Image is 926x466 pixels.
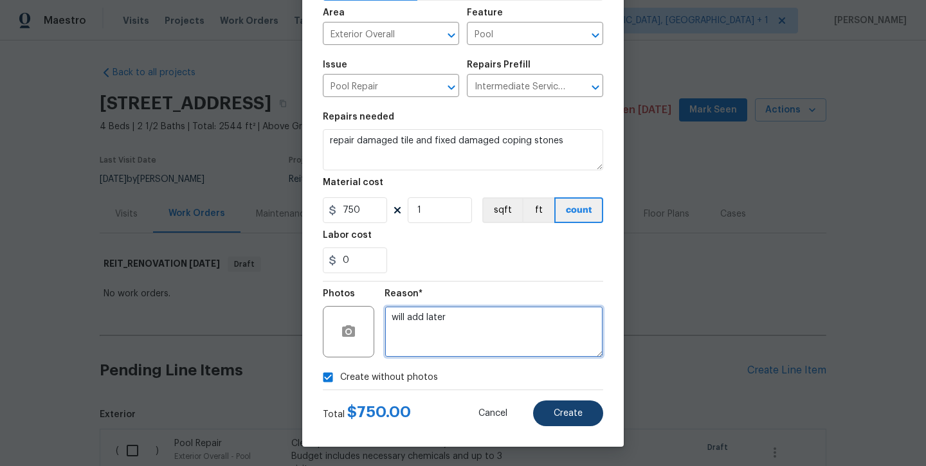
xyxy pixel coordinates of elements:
[323,231,372,240] h5: Labor cost
[458,400,528,426] button: Cancel
[385,289,422,298] h5: Reason*
[323,406,411,421] div: Total
[586,26,604,44] button: Open
[323,60,347,69] h5: Issue
[442,78,460,96] button: Open
[385,306,603,357] textarea: will add later
[522,197,554,223] button: ft
[323,112,394,121] h5: Repairs needed
[478,409,507,418] span: Cancel
[533,400,603,426] button: Create
[554,197,603,223] button: count
[586,78,604,96] button: Open
[482,197,522,223] button: sqft
[554,409,583,418] span: Create
[467,8,503,17] h5: Feature
[347,404,411,420] span: $ 750.00
[323,289,355,298] h5: Photos
[323,8,345,17] h5: Area
[467,60,531,69] h5: Repairs Prefill
[340,371,438,384] span: Create without photos
[323,178,383,187] h5: Material cost
[442,26,460,44] button: Open
[323,129,603,170] textarea: repair damaged tile and fixed damaged coping stones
